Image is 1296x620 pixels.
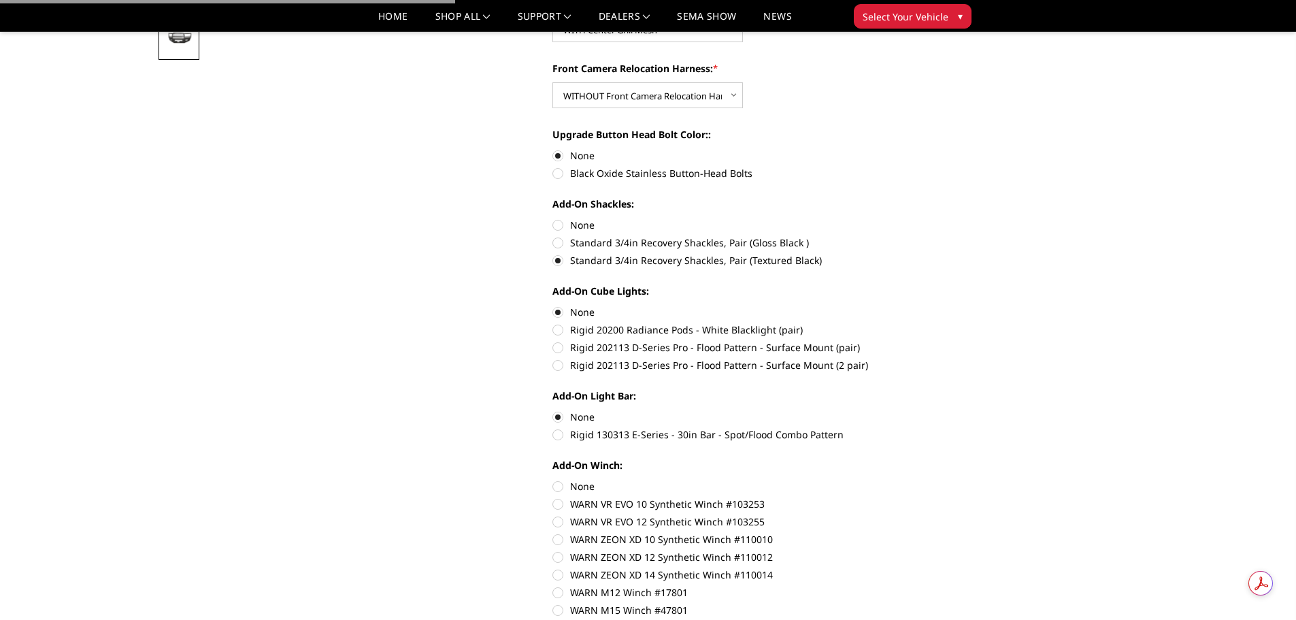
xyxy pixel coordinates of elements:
[552,218,928,232] label: None
[552,305,928,319] label: None
[552,603,928,617] label: WARN M15 Winch #47801
[552,458,928,472] label: Add-On Winch:
[552,515,928,529] label: WARN VR EVO 12 Synthetic Winch #103255
[552,166,928,180] label: Black Oxide Stainless Button-Head Bolts
[552,358,928,372] label: Rigid 202113 D-Series Pro - Flood Pattern - Surface Mount (2 pair)
[552,253,928,267] label: Standard 3/4in Recovery Shackles, Pair (Textured Black)
[958,9,963,23] span: ▾
[518,12,571,31] a: Support
[552,497,928,511] label: WARN VR EVO 10 Synthetic Winch #103253
[552,148,928,163] label: None
[863,10,948,24] span: Select Your Vehicle
[552,197,928,211] label: Add-On Shackles:
[552,284,928,298] label: Add-On Cube Lights:
[552,568,928,582] label: WARN ZEON XD 14 Synthetic Winch #110014
[1228,555,1296,620] iframe: Chat Widget
[552,585,928,600] label: WARN M12 Winch #17801
[163,30,195,45] img: 2019-2025 Ram 2500-3500 - A2 Series - Extreme Front Bumper (winch mount)
[552,323,928,337] label: Rigid 20200 Radiance Pods - White Blacklight (pair)
[677,12,736,31] a: SEMA Show
[552,427,928,442] label: Rigid 130313 E-Series - 30in Bar - Spot/Flood Combo Pattern
[435,12,491,31] a: shop all
[552,479,928,493] label: None
[552,532,928,546] label: WARN ZEON XD 10 Synthetic Winch #110010
[552,127,928,142] label: Upgrade Button Head Bolt Color::
[552,389,928,403] label: Add-On Light Bar:
[854,4,971,29] button: Select Your Vehicle
[552,61,928,76] label: Front Camera Relocation Harness:
[763,12,791,31] a: News
[552,410,928,424] label: None
[552,550,928,564] label: WARN ZEON XD 12 Synthetic Winch #110012
[378,12,408,31] a: Home
[552,235,928,250] label: Standard 3/4in Recovery Shackles, Pair (Gloss Black )
[552,340,928,355] label: Rigid 202113 D-Series Pro - Flood Pattern - Surface Mount (pair)
[599,12,650,31] a: Dealers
